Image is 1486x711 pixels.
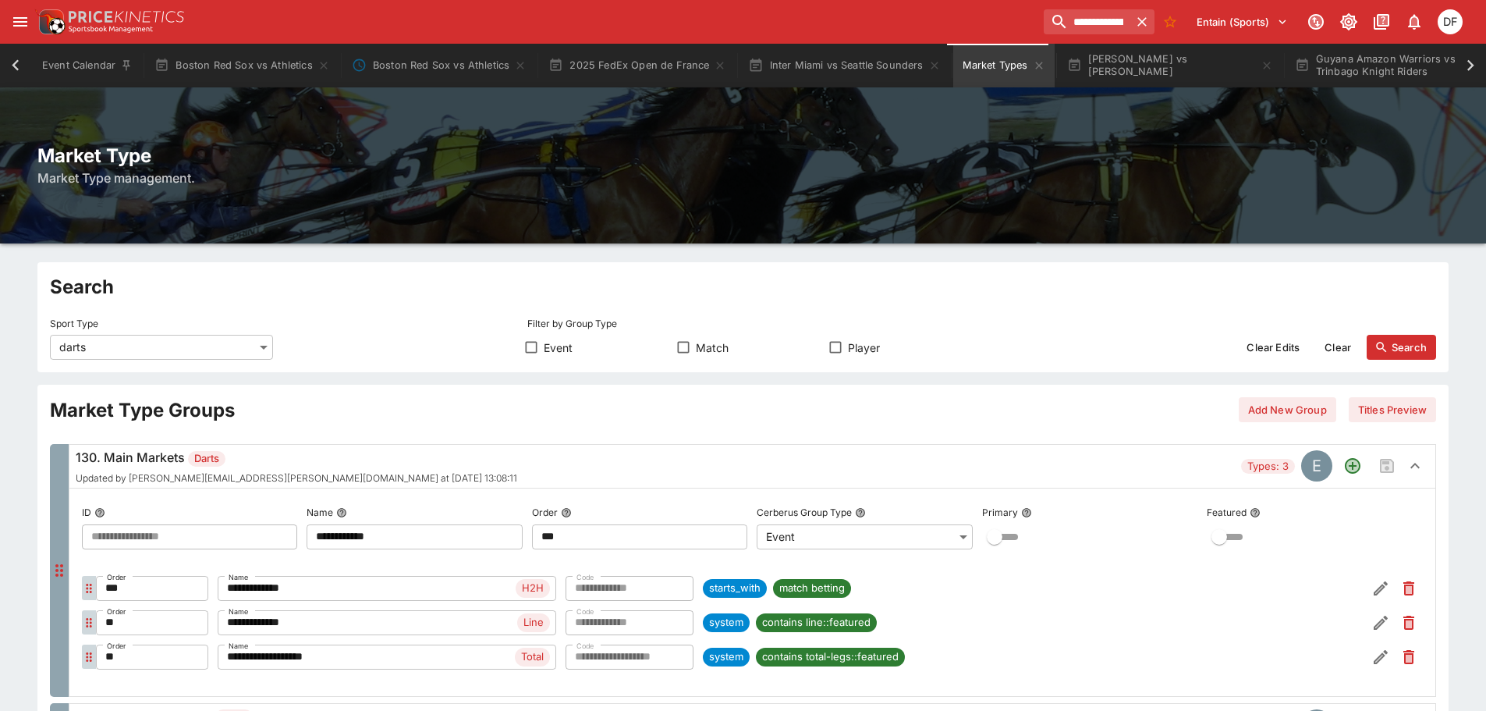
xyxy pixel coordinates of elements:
[34,6,66,37] img: PriceKinetics Logo
[342,44,537,87] button: Boston Red Sox vs Athletics
[1058,44,1282,87] button: [PERSON_NAME] vs [PERSON_NAME]
[50,335,273,360] div: darts
[1367,8,1396,36] button: Documentation
[69,11,184,23] img: PriceKinetics
[696,340,729,356] span: Match
[703,581,767,596] span: starts_with
[757,506,852,519] p: Cerberus Group Type
[527,317,617,330] p: Filter by Group Type
[188,451,225,467] span: Darts
[1400,8,1428,36] button: Notifications
[739,44,949,87] button: Inter Miami vs Seattle Sounders
[94,507,105,518] button: ID
[1438,9,1463,34] div: David Foster
[1335,8,1363,36] button: Toggle light/dark mode
[515,649,550,665] span: Total
[1241,459,1295,475] span: Types: 3
[1367,335,1436,360] button: Search
[1237,335,1309,360] button: Clear Edits
[1239,397,1336,422] button: Add New Group
[1349,397,1436,422] button: Titles Preview
[561,507,572,518] button: Order
[1250,507,1261,518] button: Featured
[336,507,347,518] button: Name
[576,638,594,656] label: Code
[1187,9,1297,34] button: Select Tenant
[1315,335,1360,360] button: Clear
[37,144,1449,168] h2: Market Type
[1301,450,1332,482] div: EVENT
[33,44,142,87] button: Event Calendar
[1158,9,1183,34] button: No Bookmarks
[756,615,877,631] span: contains line::featured
[1373,452,1401,480] span: Save changes to the Market Type group
[544,340,573,356] span: Event
[107,638,126,656] label: Order
[76,448,517,467] h6: 130. Main Markets
[517,615,550,631] span: Line
[756,649,905,665] span: contains total-legs::featured
[229,603,249,621] label: Name
[229,569,249,587] label: Name
[539,44,736,87] button: 2025 FedEx Open de France
[145,44,339,87] button: Boston Red Sox vs Athletics
[703,649,750,665] span: system
[1302,8,1330,36] button: Connected to PK
[1395,643,1423,671] button: Remove Market Code from the group
[50,398,235,422] h2: Market Type Groups
[1395,609,1423,637] button: Remove Market Code from the group
[1395,574,1423,603] button: Remove Market Code from the group
[576,603,594,621] label: Code
[848,340,880,356] span: Player
[107,603,126,621] label: Order
[532,506,558,519] p: Order
[1021,507,1032,518] button: Primary
[37,169,1449,187] h6: Market Type management.
[69,26,153,33] img: Sportsbook Management
[1044,9,1130,34] input: search
[855,507,866,518] button: Cerberus Group Type
[307,506,333,519] p: Name
[516,581,550,596] span: H2H
[76,473,517,484] span: Updated by [PERSON_NAME][EMAIL_ADDRESS][PERSON_NAME][DOMAIN_NAME] at [DATE] 13:08:11
[50,317,98,330] p: Sport Type
[773,581,851,596] span: match betting
[107,569,126,587] label: Order
[1207,506,1247,519] p: Featured
[50,275,1436,299] h2: Search
[1433,5,1467,39] button: David Foster
[953,44,1055,87] button: Market Types
[757,524,972,549] div: Event
[576,569,594,587] label: Code
[703,615,750,631] span: system
[6,8,34,36] button: open drawer
[982,506,1018,519] p: Primary
[1339,452,1367,480] button: Add a new Market type to the group
[229,638,249,656] label: Name
[82,506,91,519] p: ID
